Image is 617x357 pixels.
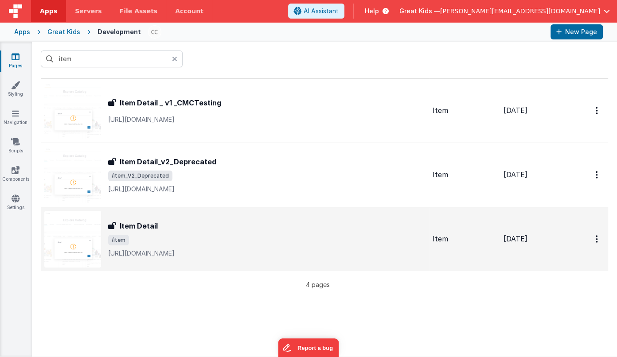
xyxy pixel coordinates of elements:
[108,235,129,245] span: /item
[504,234,527,243] span: [DATE]
[590,166,605,184] button: Options
[504,106,527,115] span: [DATE]
[120,97,221,108] h3: Item Detail _ v1 _CMCTesting
[120,7,158,16] span: File Assets
[433,105,496,116] div: Item
[440,7,600,16] span: [PERSON_NAME][EMAIL_ADDRESS][DOMAIN_NAME]
[41,50,183,67] input: Search pages, id's ...
[551,24,603,39] button: New Page
[75,7,102,16] span: Servers
[108,171,172,181] span: /item_V2_Deprecated
[40,7,57,16] span: Apps
[108,185,426,194] p: [URL][DOMAIN_NAME]
[98,27,141,36] div: Development
[108,249,426,258] p: [URL][DOMAIN_NAME]
[120,221,158,231] h3: Item Detail
[148,26,161,38] img: bfc7fcbf35bb2419da488ee7f83ef316
[590,101,605,120] button: Options
[304,7,339,16] span: AI Assistant
[433,170,496,180] div: Item
[108,115,426,124] p: [URL][DOMAIN_NAME]
[365,7,379,16] span: Help
[47,27,80,36] div: Great Kids
[278,338,339,357] iframe: Marker.io feedback button
[504,170,527,179] span: [DATE]
[14,27,30,36] div: Apps
[399,7,610,16] button: Great Kids — [PERSON_NAME][EMAIL_ADDRESS][DOMAIN_NAME]
[41,280,595,289] p: 4 pages
[120,156,216,167] h3: Item Detail_v2_Deprecated
[399,7,440,16] span: Great Kids —
[433,234,496,244] div: Item
[590,230,605,248] button: Options
[288,4,344,19] button: AI Assistant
